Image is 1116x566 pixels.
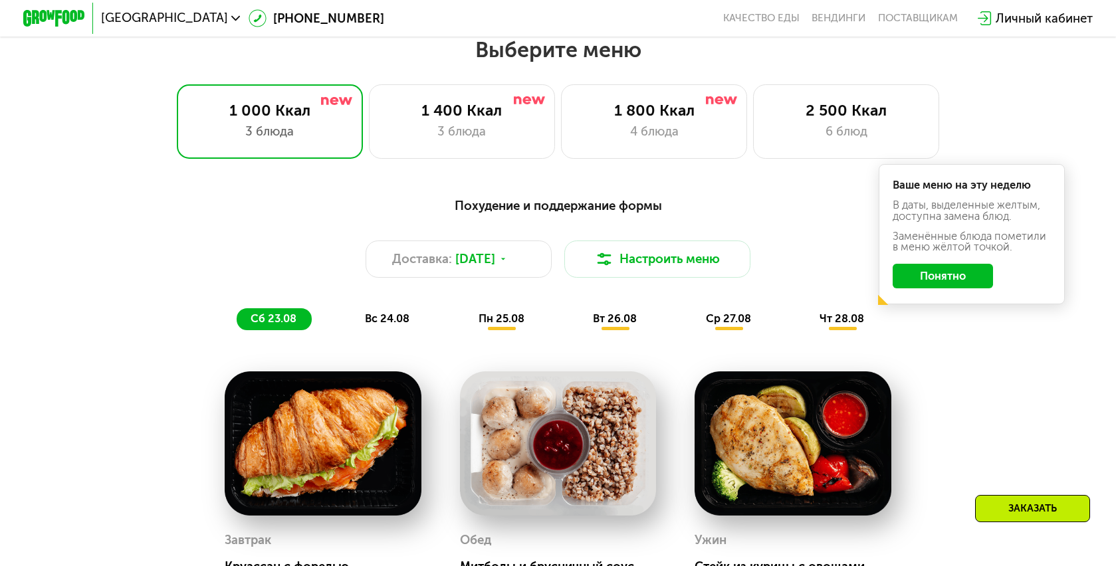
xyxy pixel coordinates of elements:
[564,240,750,278] button: Настроить меню
[996,9,1093,28] div: Личный кабинет
[695,529,726,552] div: Ужин
[225,529,271,552] div: Завтрак
[593,312,637,325] span: вт 26.08
[577,101,730,120] div: 1 800 Ккал
[385,122,538,141] div: 3 блюда
[893,180,1051,191] div: Ваше меню на эту неделю
[770,122,923,141] div: 6 блюд
[101,12,228,25] span: [GEOGRAPHIC_DATA]
[249,9,384,28] a: [PHONE_NUMBER]
[706,312,751,325] span: ср 27.08
[893,264,993,288] button: Понятно
[385,101,538,120] div: 1 400 Ккал
[193,101,347,120] div: 1 000 Ккал
[455,250,495,268] span: [DATE]
[820,312,864,325] span: чт 28.08
[50,37,1067,63] h2: Выберите меню
[975,495,1090,522] div: Заказать
[365,312,409,325] span: вс 24.08
[99,196,1017,215] div: Похудение и поддержание формы
[812,12,865,25] a: Вендинги
[479,312,524,325] span: пн 25.08
[723,12,800,25] a: Качество еды
[893,231,1051,253] div: Заменённые блюда пометили в меню жёлтой точкой.
[193,122,347,141] div: 3 блюда
[460,529,491,552] div: Обед
[577,122,730,141] div: 4 блюда
[770,101,923,120] div: 2 500 Ккал
[893,200,1051,222] div: В даты, выделенные желтым, доступна замена блюд.
[392,250,452,268] span: Доставка:
[878,12,958,25] div: поставщикам
[251,312,296,325] span: сб 23.08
